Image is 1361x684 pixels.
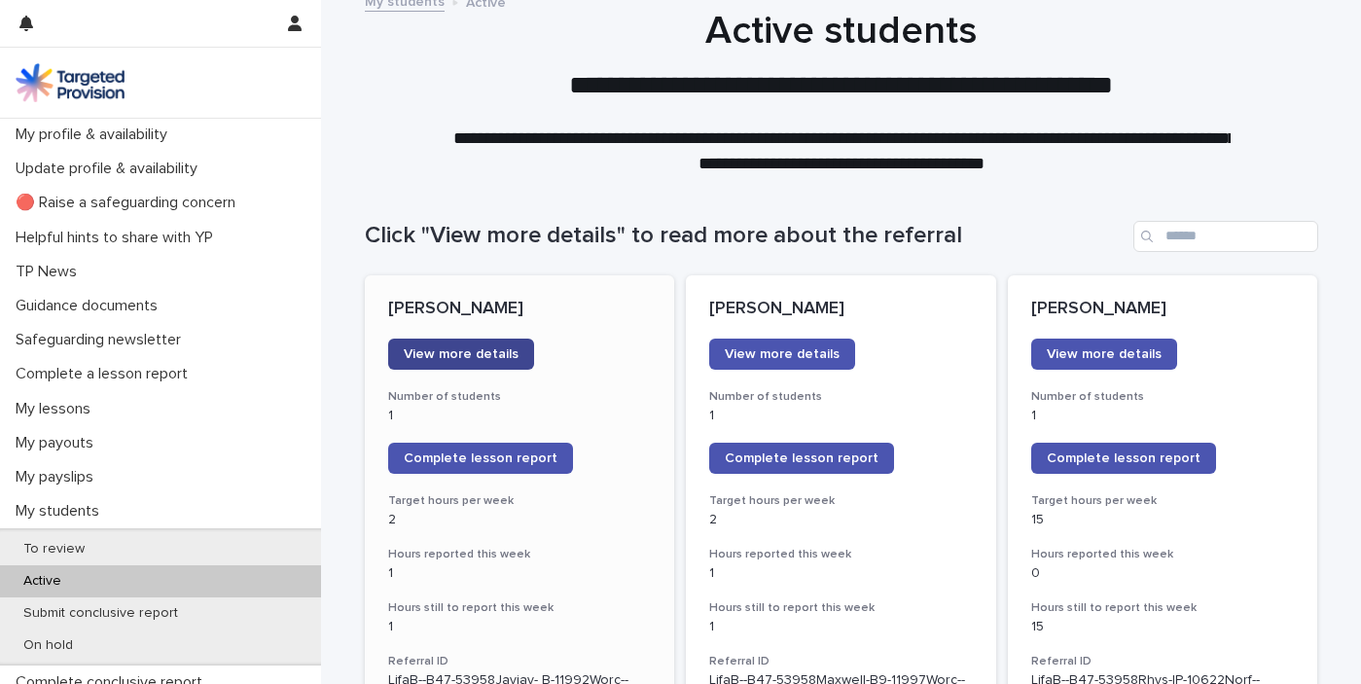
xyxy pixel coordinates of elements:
[404,451,557,465] span: Complete lesson report
[709,408,973,424] p: 1
[1031,512,1295,528] p: 15
[709,600,973,616] h3: Hours still to report this week
[1047,451,1200,465] span: Complete lesson report
[388,339,534,370] a: View more details
[8,229,229,247] p: Helpful hints to share with YP
[1031,619,1295,635] p: 15
[8,160,213,178] p: Update profile & availability
[8,637,89,654] p: On hold
[709,443,894,474] a: Complete lesson report
[8,126,183,144] p: My profile & availability
[709,654,973,669] h3: Referral ID
[8,434,109,452] p: My payouts
[8,263,92,281] p: TP News
[1031,565,1295,582] p: 0
[709,299,973,320] p: [PERSON_NAME]
[1031,443,1216,474] a: Complete lesson report
[1031,654,1295,669] h3: Referral ID
[1031,339,1177,370] a: View more details
[1031,389,1295,405] h3: Number of students
[8,541,100,558] p: To review
[709,389,973,405] h3: Number of students
[709,619,973,635] p: 1
[8,331,197,349] p: Safeguarding newsletter
[388,408,652,424] p: 1
[8,400,106,418] p: My lessons
[1031,299,1295,320] p: [PERSON_NAME]
[8,468,109,486] p: My payslips
[388,619,652,635] p: 1
[388,565,652,582] p: 1
[8,573,77,590] p: Active
[404,347,519,361] span: View more details
[388,654,652,669] h3: Referral ID
[709,493,973,509] h3: Target hours per week
[388,600,652,616] h3: Hours still to report this week
[1031,600,1295,616] h3: Hours still to report this week
[709,339,855,370] a: View more details
[8,605,194,622] p: Submit conclusive report
[388,547,652,562] h3: Hours reported this week
[1047,347,1162,361] span: View more details
[388,493,652,509] h3: Target hours per week
[388,299,652,320] p: [PERSON_NAME]
[709,512,973,528] p: 2
[8,365,203,383] p: Complete a lesson report
[8,297,173,315] p: Guidance documents
[388,512,652,528] p: 2
[709,565,973,582] p: 1
[8,502,115,521] p: My students
[725,347,840,361] span: View more details
[709,547,973,562] h3: Hours reported this week
[1031,547,1295,562] h3: Hours reported this week
[388,443,573,474] a: Complete lesson report
[725,451,878,465] span: Complete lesson report
[1031,493,1295,509] h3: Target hours per week
[8,194,251,212] p: 🔴 Raise a safeguarding concern
[1031,408,1295,424] p: 1
[1133,221,1318,252] input: Search
[16,63,125,102] img: M5nRWzHhSzIhMunXDL62
[388,389,652,405] h3: Number of students
[365,222,1126,250] h1: Click "View more details" to read more about the referral
[365,8,1318,54] h1: Active students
